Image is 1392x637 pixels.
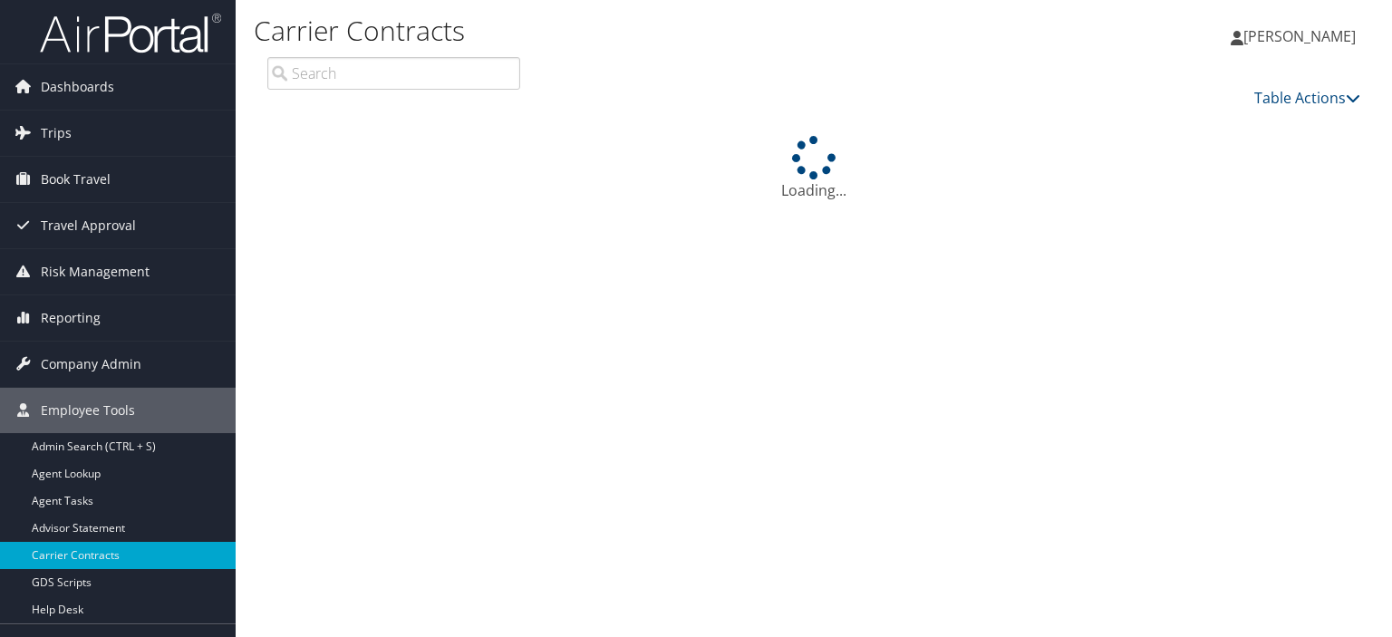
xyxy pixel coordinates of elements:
[254,136,1374,201] div: Loading...
[40,12,221,54] img: airportal-logo.png
[41,295,101,341] span: Reporting
[41,203,136,248] span: Travel Approval
[267,57,520,90] input: Search
[1254,88,1360,108] a: Table Actions
[1243,26,1356,46] span: [PERSON_NAME]
[41,157,111,202] span: Book Travel
[41,388,135,433] span: Employee Tools
[41,342,141,387] span: Company Admin
[1231,9,1374,63] a: [PERSON_NAME]
[41,249,150,294] span: Risk Management
[254,12,1000,50] h1: Carrier Contracts
[41,111,72,156] span: Trips
[41,64,114,110] span: Dashboards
